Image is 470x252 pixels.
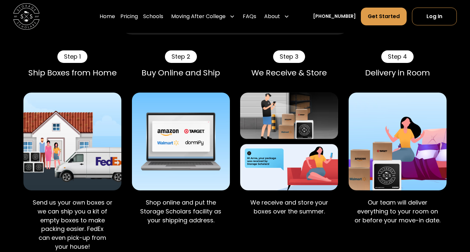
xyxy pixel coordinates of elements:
[313,13,356,20] a: [PHONE_NUMBER]
[381,50,414,63] div: Step 4
[240,68,338,78] div: We Receive & Store
[354,198,441,225] p: Our team will deliver everything to your room on or before your move-in date.
[132,68,230,78] div: Buy Online and Ship
[273,50,305,63] div: Step 3
[262,7,292,26] div: About
[57,50,87,63] div: Step 1
[100,7,115,26] a: Home
[29,198,116,252] p: Send us your own boxes or we can ship you a kit of empty boxes to make packing easier. FedEx can ...
[169,7,237,26] div: Moving After College
[243,7,256,26] a: FAQs
[120,7,138,26] a: Pricing
[13,3,40,30] img: Storage Scholars main logo
[165,50,197,63] div: Step 2
[137,198,225,225] p: Shop online and put the Storage Scholars facility as your shipping address.
[412,8,457,25] a: Log In
[143,7,163,26] a: Schools
[361,8,407,25] a: Get Started
[349,68,447,78] div: Delivery in Room
[245,198,333,216] p: We receive and store your boxes over the summer.
[171,13,226,20] div: Moving After College
[264,13,280,20] div: About
[23,68,121,78] div: Ship Boxes from Home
